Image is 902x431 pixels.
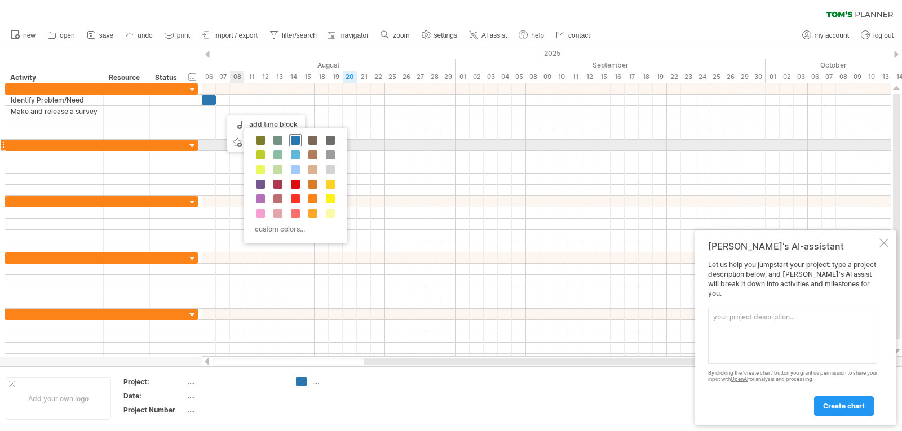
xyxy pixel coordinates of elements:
span: undo [138,32,153,39]
div: Add your own logo [6,377,111,420]
span: AI assist [481,32,507,39]
div: Wednesday, 24 September 2025 [695,71,709,83]
a: my account [799,28,852,43]
a: undo [122,28,156,43]
div: Thursday, 9 October 2025 [850,71,864,83]
div: Friday, 19 September 2025 [653,71,667,83]
div: Friday, 8 August 2025 [230,71,244,83]
a: help [516,28,547,43]
span: help [531,32,544,39]
div: Status [155,72,180,83]
div: Monday, 22 September 2025 [667,71,681,83]
span: open [60,32,75,39]
div: Tuesday, 30 September 2025 [751,71,766,83]
div: Wednesday, 1 October 2025 [766,71,780,83]
div: Monday, 29 September 2025 [737,71,751,83]
div: Tuesday, 12 August 2025 [258,71,272,83]
div: Friday, 26 September 2025 [723,71,737,83]
div: Let us help you jumpstart your project: type a project description below, and [PERSON_NAME]'s AI ... [708,260,877,415]
a: save [84,28,117,43]
div: Wednesday, 17 September 2025 [625,71,639,83]
span: new [23,32,36,39]
a: print [162,28,193,43]
div: Thursday, 2 October 2025 [780,71,794,83]
a: create chart [814,396,874,416]
div: .... [312,377,374,386]
div: .... [188,405,282,415]
a: OpenAI [731,376,748,382]
a: settings [419,28,461,43]
div: Tuesday, 16 September 2025 [611,71,625,83]
div: Monday, 13 October 2025 [878,71,892,83]
div: September 2025 [456,59,766,71]
div: Thursday, 25 September 2025 [709,71,723,83]
div: Project Number [123,405,185,415]
span: my account [815,32,849,39]
a: import / export [199,28,261,43]
div: Tuesday, 2 September 2025 [470,71,484,83]
div: Monday, 18 August 2025 [315,71,329,83]
div: Friday, 15 August 2025 [300,71,315,83]
div: Wednesday, 3 September 2025 [484,71,498,83]
div: Thursday, 7 August 2025 [216,71,230,83]
div: Make and release a survey [11,106,98,117]
a: new [8,28,39,43]
span: log out [873,32,894,39]
div: .... [188,377,282,386]
div: Friday, 12 September 2025 [582,71,596,83]
span: print [177,32,190,39]
div: By clicking the 'create chart' button you grant us permission to share your input with for analys... [708,370,877,383]
span: import / export [214,32,258,39]
div: Monday, 15 September 2025 [596,71,611,83]
div: August 2025 [160,59,456,71]
div: Tuesday, 23 September 2025 [681,71,695,83]
a: open [45,28,78,43]
span: save [99,32,113,39]
a: log out [858,28,897,43]
a: navigator [326,28,372,43]
div: .... [188,391,282,401]
div: Tuesday, 9 September 2025 [540,71,554,83]
div: Wednesday, 27 August 2025 [413,71,427,83]
div: Thursday, 4 September 2025 [498,71,512,83]
div: Monday, 25 August 2025 [385,71,399,83]
div: Monday, 11 August 2025 [244,71,258,83]
div: Friday, 10 October 2025 [864,71,878,83]
div: Identify Problem/Need [11,95,98,105]
div: Friday, 22 August 2025 [371,71,385,83]
div: Friday, 29 August 2025 [441,71,456,83]
a: AI assist [466,28,510,43]
div: Friday, 5 September 2025 [512,71,526,83]
div: Thursday, 21 August 2025 [357,71,371,83]
a: contact [553,28,594,43]
div: Tuesday, 26 August 2025 [399,71,413,83]
a: zoom [378,28,413,43]
span: zoom [393,32,409,39]
div: Thursday, 18 September 2025 [639,71,653,83]
div: Monday, 1 September 2025 [456,71,470,83]
div: add time block [227,115,305,134]
div: Activity [10,72,97,83]
div: [PERSON_NAME]'s AI-assistant [708,241,877,252]
div: add icon [227,134,305,152]
span: filter/search [282,32,317,39]
div: Monday, 6 October 2025 [808,71,822,83]
div: Wednesday, 20 August 2025 [343,71,357,83]
div: Wednesday, 8 October 2025 [836,71,850,83]
div: custom colors... [250,221,338,237]
div: Wednesday, 10 September 2025 [554,71,568,83]
div: Resource [109,72,143,83]
div: Thursday, 14 August 2025 [286,71,300,83]
div: Thursday, 28 August 2025 [427,71,441,83]
div: Wednesday, 6 August 2025 [202,71,216,83]
span: settings [434,32,457,39]
div: Tuesday, 7 October 2025 [822,71,836,83]
span: create chart [823,402,865,410]
div: Tuesday, 19 August 2025 [329,71,343,83]
span: contact [568,32,590,39]
a: filter/search [267,28,320,43]
div: Project: [123,377,185,386]
div: Thursday, 11 September 2025 [568,71,582,83]
div: Friday, 3 October 2025 [794,71,808,83]
span: navigator [341,32,369,39]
